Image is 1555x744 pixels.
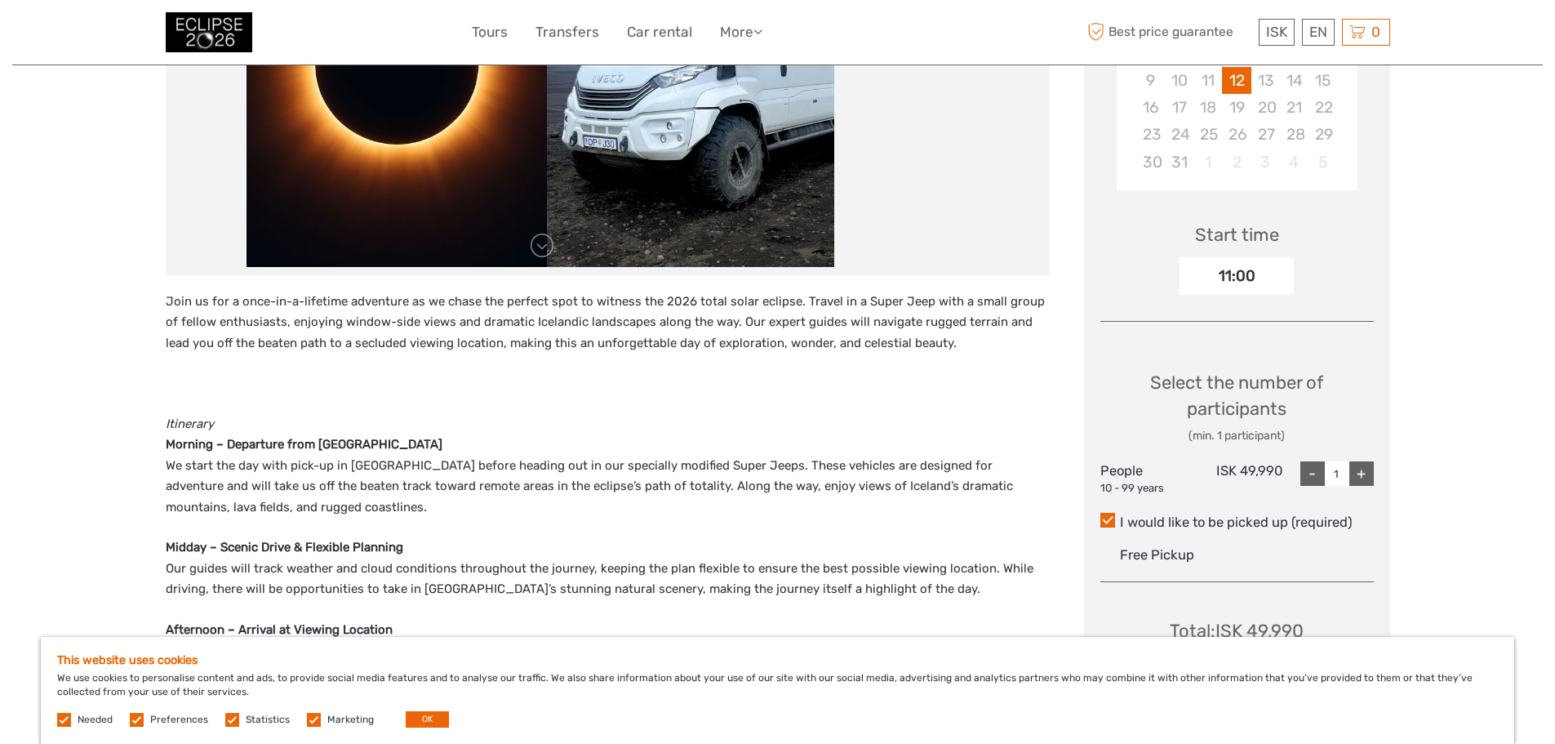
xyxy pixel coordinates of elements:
[1222,94,1251,121] div: Not available Wednesday, August 19th, 2026
[1136,67,1165,94] div: Not available Sunday, August 9th, 2026
[166,537,1050,600] p: Our guides will track weather and cloud conditions throughout the journey, keeping the plan flexi...
[166,292,1050,354] p: Join us for a once-in-a-lifetime adventure as we chase the perfect spot to witness the 2026 total...
[1165,67,1193,94] div: Not available Monday, August 10th, 2026
[1222,121,1251,148] div: Not available Wednesday, August 26th, 2026
[41,637,1514,744] div: We use cookies to personalise content and ads, to provide social media features and to analyse ou...
[1193,121,1222,148] div: Not available Tuesday, August 25th, 2026
[150,713,208,727] label: Preferences
[1266,24,1287,40] span: ISK
[1084,19,1255,46] span: Best price guarantee
[1100,513,1374,532] label: I would like to be picked up (required)
[1308,149,1337,176] div: Not available Saturday, September 5th, 2026
[1122,13,1352,176] div: month 2026-08
[1280,121,1308,148] div: Not available Friday, August 28th, 2026
[246,713,290,727] label: Statistics
[1251,149,1280,176] div: Not available Thursday, September 3rd, 2026
[1191,461,1282,496] div: ISK 49,990
[1100,461,1192,496] div: People
[1165,121,1193,148] div: Not available Monday, August 24th, 2026
[472,20,508,44] a: Tours
[1251,94,1280,121] div: Not available Thursday, August 20th, 2026
[1100,428,1374,444] div: (min. 1 participant)
[166,620,1050,683] p: Once we’ve reached the ideal spot, you’ll have time to settle in, set up your camera or binocular...
[1170,618,1304,644] div: Total : ISK 49,990
[166,540,403,555] strong: Midday – Scenic Drive & Flexible Planning
[1369,24,1383,40] span: 0
[1349,461,1374,486] div: +
[23,29,184,42] p: We're away right now. Please check back later!
[1300,461,1325,486] div: -
[535,20,599,44] a: Transfers
[1180,257,1294,295] div: 11:00
[1280,67,1308,94] div: Not available Friday, August 14th, 2026
[1165,94,1193,121] div: Not available Monday, August 17th, 2026
[627,20,692,44] a: Car rental
[166,414,1050,519] p: We start the day with pick-up in [GEOGRAPHIC_DATA] before heading out in our specially modified S...
[1280,94,1308,121] div: Not available Friday, August 21st, 2026
[1136,149,1165,176] div: Not available Sunday, August 30th, 2026
[188,25,207,45] button: Open LiveChat chat widget
[1195,222,1279,247] div: Start time
[1100,481,1192,497] div: 10 - 99 years
[1120,547,1194,563] span: Free Pickup
[1193,149,1222,176] div: Not available Tuesday, September 1st, 2026
[1251,121,1280,148] div: Not available Thursday, August 27th, 2026
[1100,370,1374,444] div: Select the number of participants
[57,653,1498,667] h5: This website uses cookies
[1136,94,1165,121] div: Not available Sunday, August 16th, 2026
[1302,19,1335,46] div: EN
[166,437,442,452] strong: Morning – Departure from [GEOGRAPHIC_DATA]
[1308,94,1337,121] div: Not available Saturday, August 22nd, 2026
[78,713,113,727] label: Needed
[1193,67,1222,94] div: Not available Tuesday, August 11th, 2026
[166,622,393,637] strong: Afternoon – Arrival at Viewing Location
[1136,121,1165,148] div: Not available Sunday, August 23rd, 2026
[1193,94,1222,121] div: Not available Tuesday, August 18th, 2026
[1280,149,1308,176] div: Not available Friday, September 4th, 2026
[1165,149,1193,176] div: Not available Monday, August 31st, 2026
[1222,67,1251,94] div: Choose Wednesday, August 12th, 2026
[406,711,449,728] button: OK
[1222,149,1251,176] div: Not available Wednesday, September 2nd, 2026
[1308,121,1337,148] div: Not available Saturday, August 29th, 2026
[1251,67,1280,94] div: Not available Thursday, August 13th, 2026
[720,20,762,44] a: More
[327,713,374,727] label: Marketing
[166,417,214,431] em: Itinerary
[1308,67,1337,94] div: Not available Saturday, August 15th, 2026
[166,12,252,52] img: 3312-44506bfc-dc02-416d-ac4c-c65cb0cf8db4_logo_small.jpg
